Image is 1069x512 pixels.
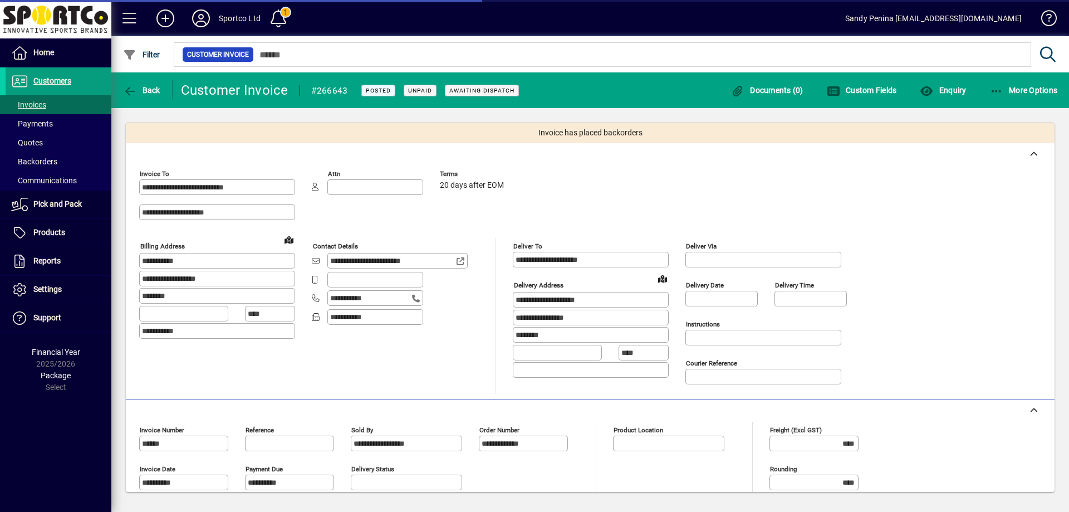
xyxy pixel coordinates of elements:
button: More Options [987,80,1061,100]
a: Support [6,304,111,332]
mat-label: Delivery time [775,281,814,289]
mat-label: Rounding [770,465,797,473]
mat-label: Product location [614,426,663,434]
span: Posted [366,87,391,94]
mat-label: Delivery status [351,465,394,473]
span: Enquiry [920,86,966,95]
a: View on map [654,270,671,287]
span: Terms [440,170,507,178]
div: Sportco Ltd [219,9,261,27]
mat-label: Reference [246,426,274,434]
button: Filter [120,45,163,65]
span: More Options [990,86,1058,95]
mat-label: Deliver via [686,242,717,250]
mat-label: Attn [328,170,340,178]
span: Home [33,48,54,57]
mat-label: Order number [479,426,519,434]
span: 20 days after EOM [440,181,504,190]
a: Pick and Pack [6,191,111,218]
a: Knowledge Base [1033,2,1055,38]
span: Pick and Pack [33,199,82,208]
span: Settings [33,285,62,294]
a: Payments [6,114,111,133]
span: Payments [11,119,53,128]
span: Documents (0) [731,86,803,95]
a: View on map [280,231,298,248]
button: Enquiry [917,80,969,100]
a: Reports [6,247,111,275]
span: Filter [123,50,160,59]
button: Documents (0) [728,80,806,100]
span: Invoice has placed backorders [538,127,643,139]
span: Customers [33,76,71,85]
span: Reports [33,256,61,265]
app-page-header-button: Back [111,80,173,100]
mat-label: Delivery date [686,281,724,289]
button: Custom Fields [824,80,900,100]
div: Customer Invoice [181,81,288,99]
span: Back [123,86,160,95]
span: Quotes [11,138,43,147]
span: Backorders [11,157,57,166]
a: Settings [6,276,111,304]
mat-label: Invoice number [140,426,184,434]
mat-label: Deliver To [513,242,542,250]
a: Backorders [6,152,111,171]
button: Add [148,8,183,28]
button: Profile [183,8,219,28]
span: Unpaid [408,87,432,94]
a: Products [6,219,111,247]
mat-label: Freight (excl GST) [770,426,822,434]
span: Financial Year [32,348,80,357]
a: Home [6,39,111,67]
div: Sandy Penina [EMAIL_ADDRESS][DOMAIN_NAME] [845,9,1022,27]
mat-label: Invoice date [140,465,175,473]
button: Back [120,80,163,100]
a: Communications [6,171,111,190]
span: Awaiting Dispatch [449,87,514,94]
mat-label: Payment due [246,465,283,473]
mat-label: Instructions [686,320,720,328]
mat-label: Invoice To [140,170,169,178]
span: Custom Fields [827,86,897,95]
mat-label: Sold by [351,426,373,434]
span: Support [33,313,61,322]
span: Products [33,228,65,237]
mat-label: Courier Reference [686,359,737,367]
a: Invoices [6,95,111,114]
span: Package [41,371,71,380]
a: Quotes [6,133,111,152]
span: Communications [11,176,77,185]
span: Customer Invoice [187,49,249,60]
span: Invoices [11,100,46,109]
div: #266643 [311,82,348,100]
